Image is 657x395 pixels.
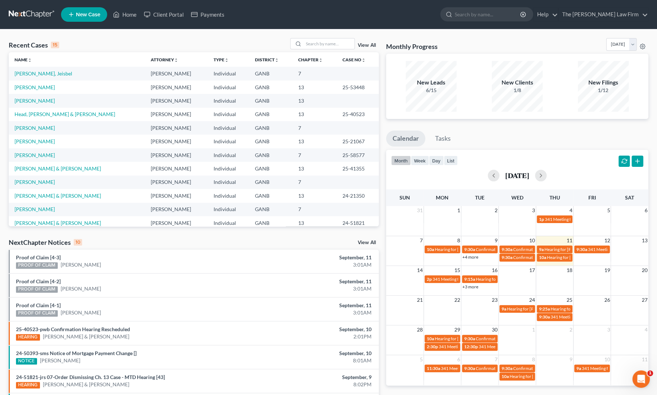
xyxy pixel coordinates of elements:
[513,247,635,252] span: Confirmation Hearing for [PERSON_NAME] & [PERSON_NAME]
[292,121,336,135] td: 7
[109,8,140,21] a: Home
[15,98,55,104] a: [PERSON_NAME]
[502,374,509,379] span: 10a
[249,81,292,94] td: GANB
[208,81,249,94] td: Individual
[416,325,423,334] span: 28
[43,381,129,388] a: [PERSON_NAME] & [PERSON_NAME]
[429,131,457,147] a: Tasks
[16,262,58,269] div: PROOF OF CLAIM
[492,78,543,87] div: New Clients
[145,203,208,216] td: [PERSON_NAME]
[606,325,611,334] span: 3
[292,94,336,107] td: 13
[28,58,32,62] i: unfold_more
[15,165,101,172] a: [PERSON_NAME] & [PERSON_NAME]
[457,236,461,245] span: 8
[258,309,372,316] div: 3:01AM
[439,344,504,349] span: 341 Meeting for [PERSON_NAME]
[641,296,648,304] span: 27
[492,87,543,94] div: 1/8
[208,121,249,135] td: Individual
[641,355,648,364] span: 11
[336,162,378,175] td: 25-41355
[569,325,573,334] span: 2
[513,366,635,371] span: Confirmation Hearing for [PERSON_NAME] & [PERSON_NAME]
[258,374,372,381] div: September, 9
[435,247,491,252] span: Hearing for [PERSON_NAME]
[531,206,536,215] span: 3
[342,57,365,62] a: Case Nounfold_more
[578,87,629,94] div: 1/12
[336,189,378,202] td: 24-21350
[16,278,61,284] a: Proof of Claim [4-2]
[582,366,647,371] span: 341 Meeting for [PERSON_NAME]
[559,8,648,21] a: The [PERSON_NAME] Law Firm
[569,355,573,364] span: 9
[319,58,323,62] i: unfold_more
[16,382,40,388] div: HEARING
[513,255,635,260] span: Confirmation Hearing for [PERSON_NAME] & [PERSON_NAME]
[249,94,292,107] td: GANB
[479,344,544,349] span: 341 Meeting for [PERSON_NAME]
[258,254,372,261] div: September, 11
[249,135,292,148] td: GANB
[249,216,292,230] td: GANB
[510,374,566,379] span: Hearing for [PERSON_NAME]
[416,296,423,304] span: 21
[416,206,423,215] span: 31
[511,194,523,201] span: Wed
[9,41,59,49] div: Recent Cases
[444,156,458,165] button: list
[258,381,372,388] div: 8:02PM
[386,42,438,51] h3: Monthly Progress
[455,8,521,21] input: Search by name...
[258,278,372,285] div: September, 11
[427,344,438,349] span: 2:30p
[336,81,378,94] td: 25-53448
[475,194,484,201] span: Tue
[258,350,372,357] div: September, 10
[539,255,546,260] span: 10a
[292,135,336,148] td: 13
[551,306,607,312] span: Hearing for [PERSON_NAME]
[258,285,372,292] div: 3:01AM
[336,135,378,148] td: 25-21067
[476,336,559,341] span: Confirmation Hearing for [PERSON_NAME]
[292,176,336,189] td: 7
[15,138,55,144] a: [PERSON_NAME]
[464,366,475,371] span: 9:30a
[145,135,208,148] td: [PERSON_NAME]
[145,176,208,189] td: [PERSON_NAME]
[258,326,372,333] div: September, 10
[603,355,611,364] span: 10
[528,236,536,245] span: 10
[249,108,292,121] td: GANB
[427,247,434,252] span: 10a
[145,121,208,135] td: [PERSON_NAME]
[249,121,292,135] td: GANB
[588,194,596,201] span: Fri
[576,247,587,252] span: 9:30a
[208,162,249,175] td: Individual
[531,355,536,364] span: 8
[15,193,101,199] a: [PERSON_NAME] & [PERSON_NAME]
[358,43,376,48] a: View All
[454,266,461,275] span: 15
[258,357,372,364] div: 8:01AM
[258,333,372,340] div: 2:01PM
[292,108,336,121] td: 13
[544,247,601,252] span: Hearing for [PERSON_NAME]
[464,344,478,349] span: 12:30p
[528,296,536,304] span: 24
[427,276,432,282] span: 2p
[464,276,475,282] span: 9:15a
[224,58,229,62] i: unfold_more
[539,247,544,252] span: 9a
[406,78,457,87] div: New Leads
[15,206,55,212] a: [PERSON_NAME]
[507,306,564,312] span: Hearing for [PERSON_NAME]
[214,57,229,62] a: Typeunfold_more
[494,236,498,245] span: 9
[454,325,461,334] span: 29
